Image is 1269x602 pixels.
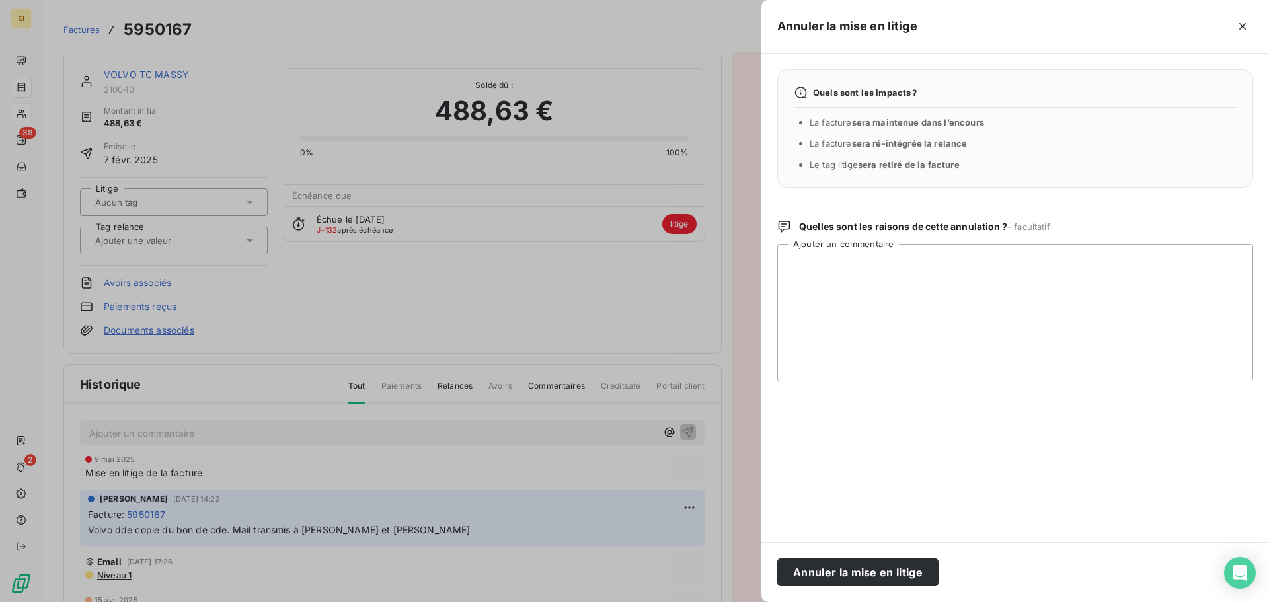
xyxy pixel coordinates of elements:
[852,117,984,128] span: sera maintenue dans l’encours
[858,159,960,170] span: sera retiré de la facture
[799,220,1050,233] span: Quelles sont les raisons de cette annulation ?
[777,558,939,586] button: Annuler la mise en litige
[813,87,917,98] span: Quels sont les impacts ?
[810,117,984,128] span: La facture
[1007,221,1050,232] span: - facultatif
[810,138,968,149] span: La facture
[810,159,960,170] span: Le tag litige
[852,138,968,149] span: sera ré-intégrée la relance
[1224,557,1256,589] div: Open Intercom Messenger
[777,17,917,36] h5: Annuler la mise en litige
